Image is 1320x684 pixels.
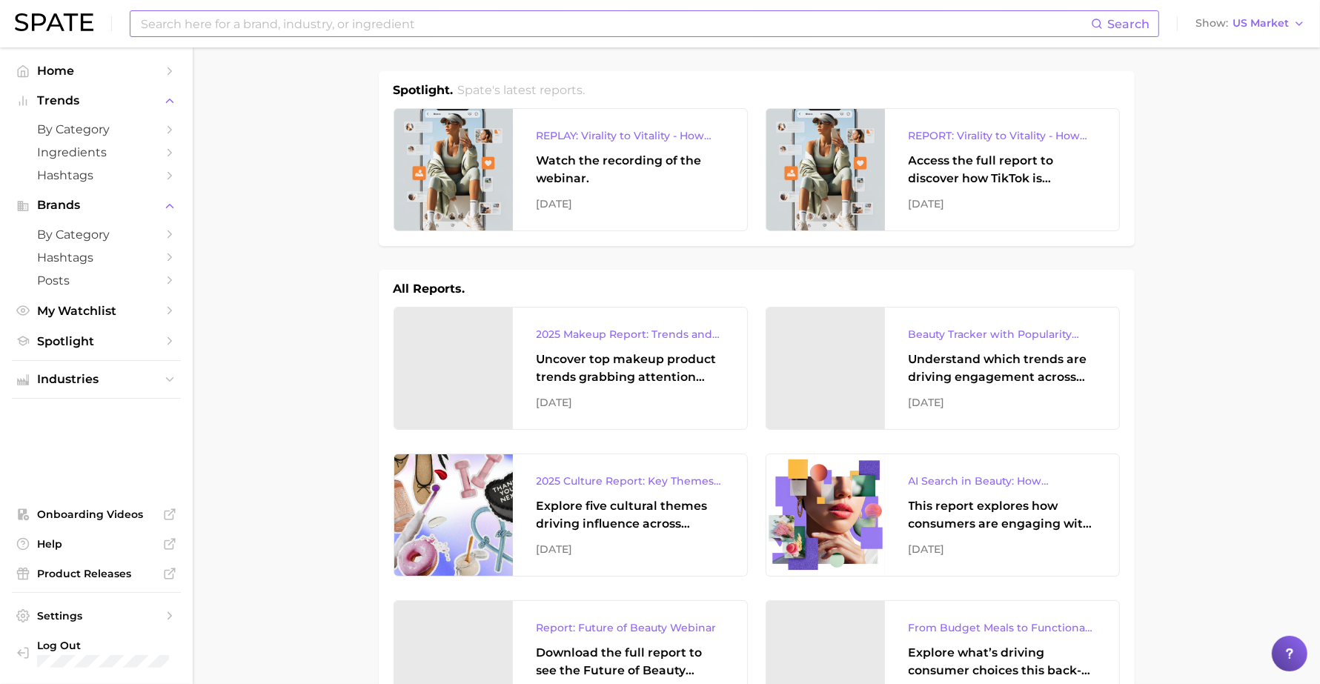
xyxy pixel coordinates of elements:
span: Search [1107,17,1150,31]
a: Product Releases [12,562,181,585]
a: Ingredients [12,141,181,164]
a: REPORT: Virality to Vitality - How TikTok is Driving Wellness DiscoveryAccess the full report to ... [766,108,1120,231]
a: Posts [12,269,181,292]
div: [DATE] [537,195,723,213]
span: Onboarding Videos [37,508,156,521]
a: Beauty Tracker with Popularity IndexUnderstand which trends are driving engagement across platfor... [766,307,1120,430]
div: [DATE] [909,195,1095,213]
div: Watch the recording of the webinar. [537,152,723,187]
span: by Category [37,122,156,136]
div: [DATE] [909,394,1095,411]
a: by Category [12,223,181,246]
a: 2025 Culture Report: Key Themes That Are Shaping Consumer DemandExplore five cultural themes driv... [394,454,748,577]
div: REPORT: Virality to Vitality - How TikTok is Driving Wellness Discovery [909,127,1095,145]
span: Product Releases [37,567,156,580]
a: My Watchlist [12,299,181,322]
div: AI Search in Beauty: How Consumers Are Using ChatGPT vs. Google Search [909,472,1095,490]
span: by Category [37,228,156,242]
span: Brands [37,199,156,212]
span: Help [37,537,156,551]
a: Help [12,533,181,555]
a: Home [12,59,181,82]
div: Uncover top makeup product trends grabbing attention across eye, lip, and face makeup, and the br... [537,351,723,386]
span: Settings [37,609,156,622]
div: REPLAY: Virality to Vitality - How TikTok is Driving Wellness Discovery [537,127,723,145]
a: by Category [12,118,181,141]
a: Onboarding Videos [12,503,181,525]
button: Trends [12,90,181,112]
div: Download the full report to see the Future of Beauty trends we unpacked during the webinar. [537,644,723,680]
span: Hashtags [37,250,156,265]
span: Hashtags [37,168,156,182]
img: SPATE [15,13,93,31]
span: Trends [37,94,156,107]
div: 2025 Culture Report: Key Themes That Are Shaping Consumer Demand [537,472,723,490]
span: Posts [37,273,156,288]
div: Understand which trends are driving engagement across platforms in the skin, hair, makeup, and fr... [909,351,1095,386]
a: Settings [12,605,181,627]
a: Spotlight [12,330,181,353]
div: Explore what’s driving consumer choices this back-to-school season From budget-friendly meals to ... [909,644,1095,680]
div: [DATE] [537,540,723,558]
input: Search here for a brand, industry, or ingredient [139,11,1091,36]
span: US Market [1233,19,1289,27]
span: Spotlight [37,334,156,348]
button: ShowUS Market [1192,14,1309,33]
div: 2025 Makeup Report: Trends and Brands to Watch [537,325,723,343]
span: Show [1195,19,1228,27]
h2: Spate's latest reports. [457,82,585,99]
a: AI Search in Beauty: How Consumers Are Using ChatGPT vs. Google SearchThis report explores how co... [766,454,1120,577]
div: Access the full report to discover how TikTok is reshaping the wellness landscape, from product d... [909,152,1095,187]
h1: All Reports. [394,280,465,298]
button: Brands [12,194,181,216]
a: Hashtags [12,164,181,187]
div: Beauty Tracker with Popularity Index [909,325,1095,343]
button: Industries [12,368,181,391]
a: 2025 Makeup Report: Trends and Brands to WatchUncover top makeup product trends grabbing attentio... [394,307,748,430]
span: My Watchlist [37,304,156,318]
div: [DATE] [537,394,723,411]
div: [DATE] [909,540,1095,558]
h1: Spotlight. [394,82,454,99]
a: Log out. Currently logged in with e-mail unhokang@lghnh.com. [12,634,181,673]
div: Report: Future of Beauty Webinar [537,619,723,637]
div: From Budget Meals to Functional Snacks: Food & Beverage Trends Shaping Consumer Behavior This Sch... [909,619,1095,637]
span: Home [37,64,156,78]
div: Explore five cultural themes driving influence across beauty, food, and pop culture. [537,497,723,533]
div: This report explores how consumers are engaging with AI-powered search tools — and what it means ... [909,497,1095,533]
a: REPLAY: Virality to Vitality - How TikTok is Driving Wellness DiscoveryWatch the recording of the... [394,108,748,231]
span: Log Out [37,639,169,652]
a: Hashtags [12,246,181,269]
span: Ingredients [37,145,156,159]
span: Industries [37,373,156,386]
